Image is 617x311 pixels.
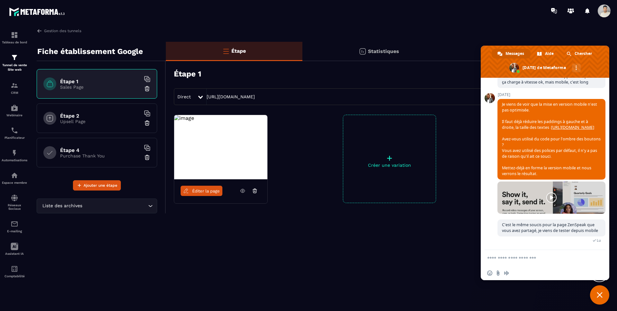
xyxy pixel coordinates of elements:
span: Messages [505,49,524,58]
p: Upsell Page [60,119,140,124]
span: Message audio [504,271,509,276]
p: Automatisations [2,158,27,162]
a: Gestion des tunnels [37,28,81,34]
p: Purchase Thank You [60,153,140,158]
img: trash [144,85,150,92]
p: Étape [231,48,246,54]
a: automationsautomationsAutomatisations [2,144,27,167]
span: C'est le même soucis pour la page ZenSpeak que vous avez partagé, je viens de tester depuis mobile [502,222,598,233]
span: [DATE] [497,93,605,97]
a: formationformationCRM [2,77,27,99]
p: E-mailing [2,229,27,233]
p: Tunnel de vente Site web [2,63,27,72]
img: bars-o.4a397970.svg [222,47,230,55]
span: Direct [177,94,191,99]
img: automations [11,104,18,112]
a: formationformationTunnel de vente Site web [2,49,27,77]
img: automations [11,149,18,157]
span: Ajouter une étape [84,182,117,189]
img: trash [144,154,150,161]
span: Je viens de voir que la mise en version mobile n'est pas optimisée. Il faut déjà réduire les padd... [502,102,601,176]
img: formation [11,54,18,61]
div: Autres canaux [572,64,581,72]
img: scheduler [11,127,18,134]
img: trash [144,120,150,126]
button: Ajouter une étape [73,180,121,191]
div: Search for option [37,199,157,213]
span: Aide [545,49,554,58]
p: Webinaire [2,113,27,117]
img: image [174,115,194,121]
textarea: Entrez votre message... [487,255,589,261]
input: Search for option [84,202,147,209]
span: Chercher [575,49,592,58]
img: accountant [11,265,18,273]
a: automationsautomationsWebinaire [2,99,27,122]
p: Sales Page [60,84,140,90]
p: Planificateur [2,136,27,139]
div: Messages [492,49,531,58]
p: Statistiques [368,48,399,54]
a: Éditer la page [181,186,222,196]
span: Insérer un emoji [487,271,492,276]
p: Fiche établissement Google [37,45,143,58]
a: formationformationTableau de bord [2,26,27,49]
img: automations [11,172,18,179]
span: Envoyer un fichier [496,271,501,276]
img: formation [11,31,18,39]
a: schedulerschedulerPlanificateur [2,122,27,144]
h3: Étape 1 [174,69,201,78]
a: emailemailE-mailing [2,215,27,238]
a: accountantaccountantComptabilité [2,260,27,283]
h6: Étape 1 [60,78,140,84]
a: [URL][DOMAIN_NAME] [551,125,594,130]
div: Chercher [561,49,598,58]
img: logo [9,6,67,18]
a: social-networksocial-networkRéseaux Sociaux [2,189,27,215]
img: social-network [11,194,18,202]
div: Aide [531,49,560,58]
a: [URL][DOMAIN_NAME] [207,94,255,99]
img: formation [11,82,18,89]
p: Assistant IA [2,252,27,255]
span: Éditer la page [192,189,220,193]
p: Créer une variation [343,163,436,168]
img: stats.20deebd0.svg [359,48,366,55]
h6: Étape 4 [60,147,140,153]
p: Tableau de bord [2,40,27,44]
span: Liste des archives [41,202,84,209]
p: + [343,154,436,163]
p: Réseaux Sociaux [2,203,27,210]
p: Espace membre [2,181,27,184]
span: Lu [597,238,601,243]
h6: Étape 2 [60,113,140,119]
p: Comptabilité [2,274,27,278]
div: Fermer le chat [590,285,609,305]
p: CRM [2,91,27,94]
img: email [11,220,18,228]
a: automationsautomationsEspace membre [2,167,27,189]
img: arrow [37,28,42,34]
a: Assistant IA [2,238,27,260]
span: Peut-être à remonter aux développeurs. Depuis PC ça charge à vitesse ok, mais mobile, c'est long [502,74,599,85]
